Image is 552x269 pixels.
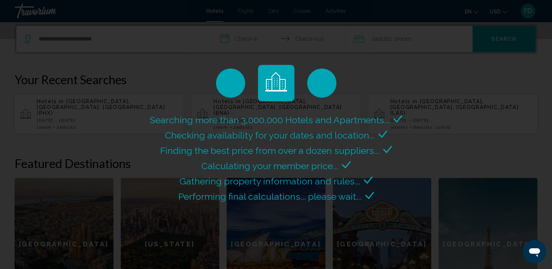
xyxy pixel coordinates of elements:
[165,130,375,141] span: Checking availability for your dates and location...
[523,240,546,263] iframe: Button to launch messaging window
[201,160,338,171] span: Calculating your member price...
[178,191,362,202] span: Performing final calculations... please wait...
[150,114,390,125] span: Searching more than 3,000,000 Hotels and Apartments...
[180,176,360,187] span: Gathering property information and rules...
[160,145,379,156] span: Finding the best price from over a dozen suppliers...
